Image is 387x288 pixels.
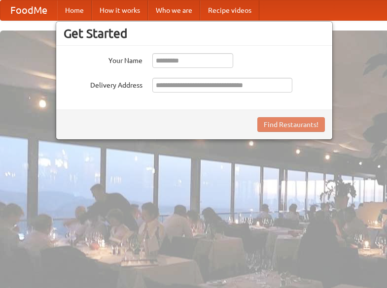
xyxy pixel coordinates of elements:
[64,26,325,41] h3: Get Started
[200,0,259,20] a: Recipe videos
[257,117,325,132] button: Find Restaurants!
[57,0,92,20] a: Home
[92,0,148,20] a: How it works
[148,0,200,20] a: Who we are
[64,78,142,90] label: Delivery Address
[0,0,57,20] a: FoodMe
[64,53,142,65] label: Your Name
